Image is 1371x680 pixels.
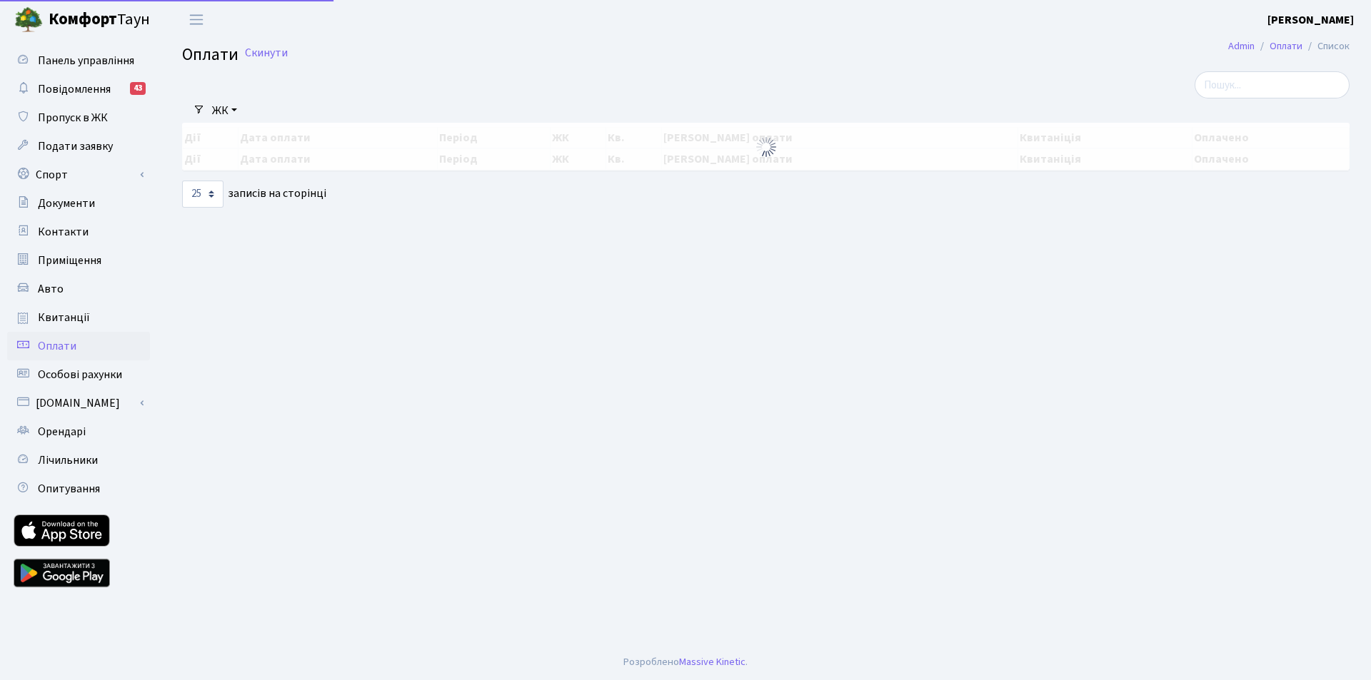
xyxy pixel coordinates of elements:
[1228,39,1255,54] a: Admin
[38,367,122,382] span: Особові рахунки
[7,132,150,161] a: Подати заявку
[7,446,150,475] a: Лічильники
[38,481,100,497] span: Опитування
[755,136,778,158] img: Обробка...
[1302,39,1350,54] li: Список
[1267,11,1354,29] a: [PERSON_NAME]
[623,654,748,670] div: Розроблено .
[1270,39,1302,54] a: Оплати
[49,8,117,31] b: Комфорт
[7,246,150,275] a: Приміщення
[7,189,150,218] a: Документи
[38,81,111,97] span: Повідомлення
[1267,12,1354,28] b: [PERSON_NAME]
[182,42,238,67] span: Оплати
[14,6,43,34] img: logo.png
[38,53,134,68] span: Панель управління
[7,475,150,503] a: Опитування
[38,281,64,297] span: Авто
[179,8,214,31] button: Переключити навігацію
[245,46,288,60] a: Скинути
[38,253,101,268] span: Приміщення
[7,218,150,246] a: Контакти
[7,360,150,389] a: Особові рахунки
[7,417,150,446] a: Орендарі
[182,181,224,208] select: записів на сторінці
[182,181,326,208] label: записів на сторінці
[130,82,146,95] div: 43
[679,654,745,669] a: Massive Kinetic
[38,196,95,211] span: Документи
[49,8,150,32] span: Таун
[38,138,113,154] span: Подати заявку
[7,389,150,417] a: [DOMAIN_NAME]
[206,98,243,123] a: ЖК
[1195,71,1350,98] input: Пошук...
[7,75,150,103] a: Повідомлення43
[7,103,150,132] a: Пропуск в ЖК
[38,338,76,354] span: Оплати
[7,275,150,303] a: Авто
[7,303,150,332] a: Квитанції
[7,46,150,75] a: Панель управління
[38,452,98,468] span: Лічильники
[38,424,86,440] span: Орендарі
[38,224,89,240] span: Контакти
[38,110,108,126] span: Пропуск в ЖК
[1207,31,1371,61] nav: breadcrumb
[7,161,150,189] a: Спорт
[7,332,150,360] a: Оплати
[38,310,90,325] span: Квитанції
